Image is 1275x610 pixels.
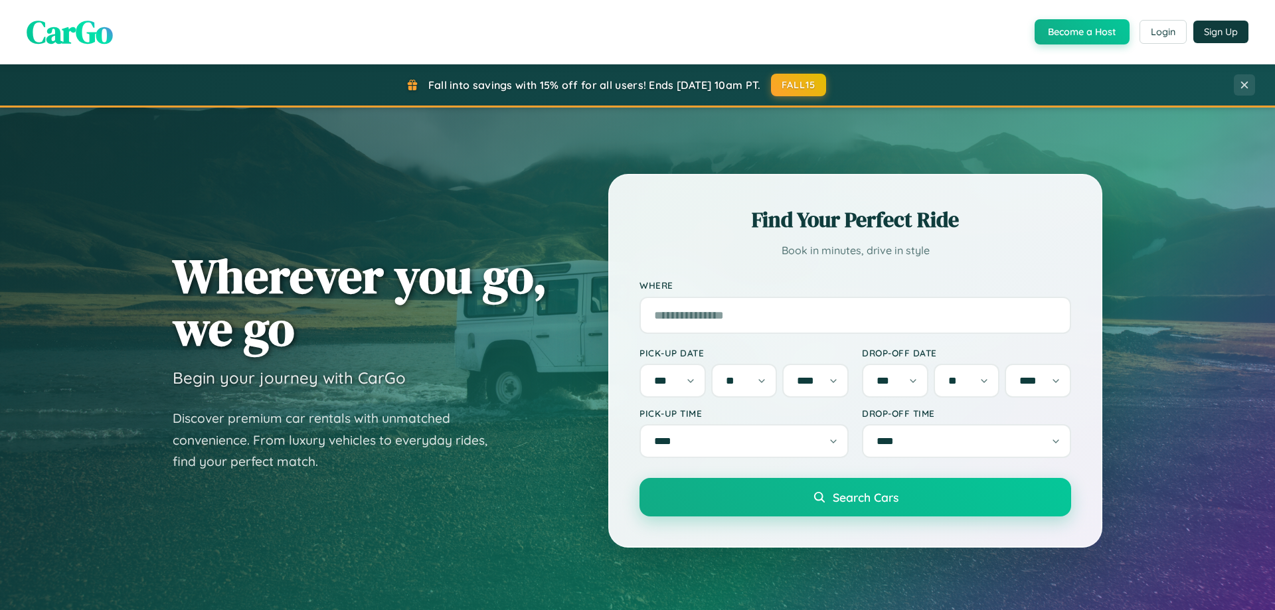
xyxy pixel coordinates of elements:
button: Sign Up [1193,21,1248,43]
button: FALL15 [771,74,827,96]
span: Search Cars [833,490,898,504]
h2: Find Your Perfect Ride [639,205,1071,234]
button: Login [1140,20,1187,44]
span: Fall into savings with 15% off for all users! Ends [DATE] 10am PT. [428,78,761,92]
button: Become a Host [1035,19,1130,44]
h1: Wherever you go, we go [173,250,547,354]
label: Pick-up Time [639,408,849,419]
span: CarGo [27,10,113,54]
p: Book in minutes, drive in style [639,241,1071,260]
label: Where [639,280,1071,291]
label: Drop-off Date [862,347,1071,358]
label: Pick-up Date [639,347,849,358]
label: Drop-off Time [862,408,1071,419]
h3: Begin your journey with CarGo [173,368,406,388]
button: Search Cars [639,478,1071,516]
p: Discover premium car rentals with unmatched convenience. From luxury vehicles to everyday rides, ... [173,408,505,473]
